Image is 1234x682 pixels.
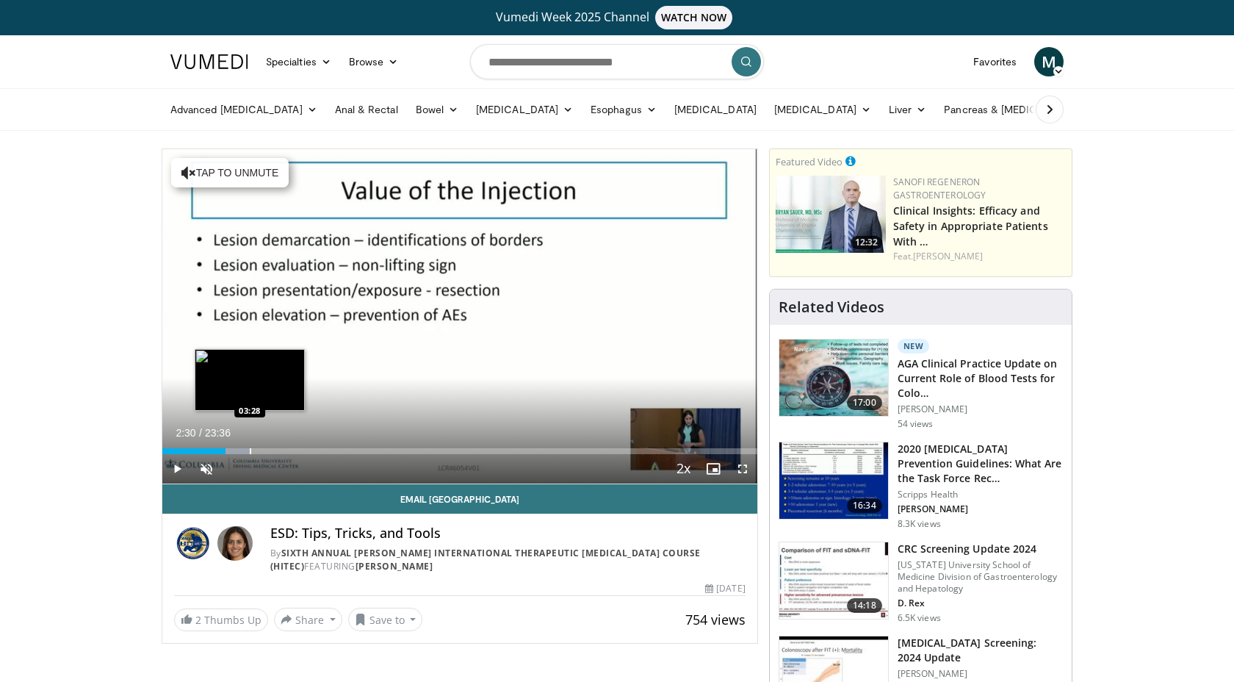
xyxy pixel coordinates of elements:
[776,155,842,168] small: Featured Video
[779,298,884,316] h4: Related Videos
[467,95,582,124] a: [MEDICAL_DATA]
[270,547,701,572] a: Sixth Annual [PERSON_NAME] International Therapeutic [MEDICAL_DATA] Course (HITEC)
[326,95,407,124] a: Anal & Rectal
[898,559,1063,595] p: [US_STATE] University School of Medicine Division of Gastroenterology and Hepatology
[348,608,423,631] button: Save to
[898,597,1063,609] p: D. Rex
[847,598,882,613] span: 14:18
[898,442,1063,486] h3: 2020 [MEDICAL_DATA] Prevention Guidelines: What Are the Task Force Rec…
[1034,47,1064,76] a: M
[195,613,201,627] span: 2
[935,95,1107,124] a: Pancreas & [MEDICAL_DATA]
[779,339,1063,430] a: 17:00 New AGA Clinical Practice Update on Current Role of Blood Tests for Colo… [PERSON_NAME] 54 ...
[270,525,746,542] h4: ESD: Tips, Tricks, and Tools
[669,454,699,484] button: Playback Rate
[162,448,757,454] div: Progress Bar
[655,6,733,29] span: WATCH NOW
[893,250,1066,263] div: Feat.
[176,427,195,439] span: 2:30
[205,427,231,439] span: 23:36
[470,44,764,79] input: Search topics, interventions
[173,6,1061,29] a: Vumedi Week 2025 ChannelWATCH NOW
[270,547,746,573] div: By FEATURING
[170,54,248,69] img: VuMedi Logo
[665,95,765,124] a: [MEDICAL_DATA]
[898,542,1063,556] h3: CRC Screening Update 2024
[174,609,268,631] a: 2 Thumbs Up
[779,442,888,519] img: 1ac37fbe-7b52-4c81-8c6c-a0dd688d0102.150x105_q85_crop-smart_upscale.jpg
[162,484,757,514] a: Email [GEOGRAPHIC_DATA]
[893,204,1048,248] a: Clinical Insights: Efficacy and Safety in Appropriate Patients With …
[162,149,757,484] video-js: Video Player
[776,176,886,253] a: 12:32
[964,47,1025,76] a: Favorites
[779,542,1063,624] a: 14:18 CRC Screening Update 2024 [US_STATE] University School of Medicine Division of Gastroentero...
[898,518,941,530] p: 8.3K views
[898,339,930,353] p: New
[217,525,253,561] img: Avatar
[880,95,935,124] a: Liver
[779,442,1063,530] a: 16:34 2020 [MEDICAL_DATA] Prevention Guidelines: What Are the Task Force Rec… Scripps Health [PER...
[257,47,340,76] a: Specialties
[776,176,886,253] img: bf9ce42c-6823-4735-9d6f-bc9dbebbcf2c.png.150x105_q85_crop-smart_upscale.jpg
[274,608,342,631] button: Share
[847,395,882,410] span: 17:00
[685,611,746,628] span: 754 views
[779,340,888,416] img: 9319a17c-ea45-4555-a2c0-30ea7aed39c4.150x105_q85_crop-smart_upscale.jpg
[898,356,1063,401] h3: AGA Clinical Practice Update on Current Role of Blood Tests for Colo…
[765,95,880,124] a: [MEDICAL_DATA]
[162,454,192,484] button: Play
[913,250,983,262] a: [PERSON_NAME]
[893,176,986,201] a: Sanofi Regeneron Gastroenterology
[407,95,467,124] a: Bowel
[779,542,888,619] img: 91500494-a7c6-4302-a3df-6280f031e251.150x105_q85_crop-smart_upscale.jpg
[898,612,941,624] p: 6.5K views
[699,454,728,484] button: Enable picture-in-picture mode
[898,403,1063,415] p: [PERSON_NAME]
[340,47,408,76] a: Browse
[192,454,221,484] button: Unmute
[199,427,202,439] span: /
[356,560,433,572] a: [PERSON_NAME]
[174,525,212,561] img: Sixth Annual Hopkins International Therapeutic Endoscopy Course (HITEC)
[171,158,289,187] button: Tap to unmute
[898,418,934,430] p: 54 views
[898,489,1063,500] p: Scripps Health
[705,582,745,595] div: [DATE]
[851,236,882,249] span: 12:32
[898,503,1063,515] p: [PERSON_NAME]
[847,498,882,513] span: 16:34
[728,454,757,484] button: Fullscreen
[898,668,1063,680] p: [PERSON_NAME]
[898,636,1063,665] h3: [MEDICAL_DATA] Screening: 2024 Update
[162,95,326,124] a: Advanced [MEDICAL_DATA]
[582,95,665,124] a: Esophagus
[195,349,305,411] img: image.jpeg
